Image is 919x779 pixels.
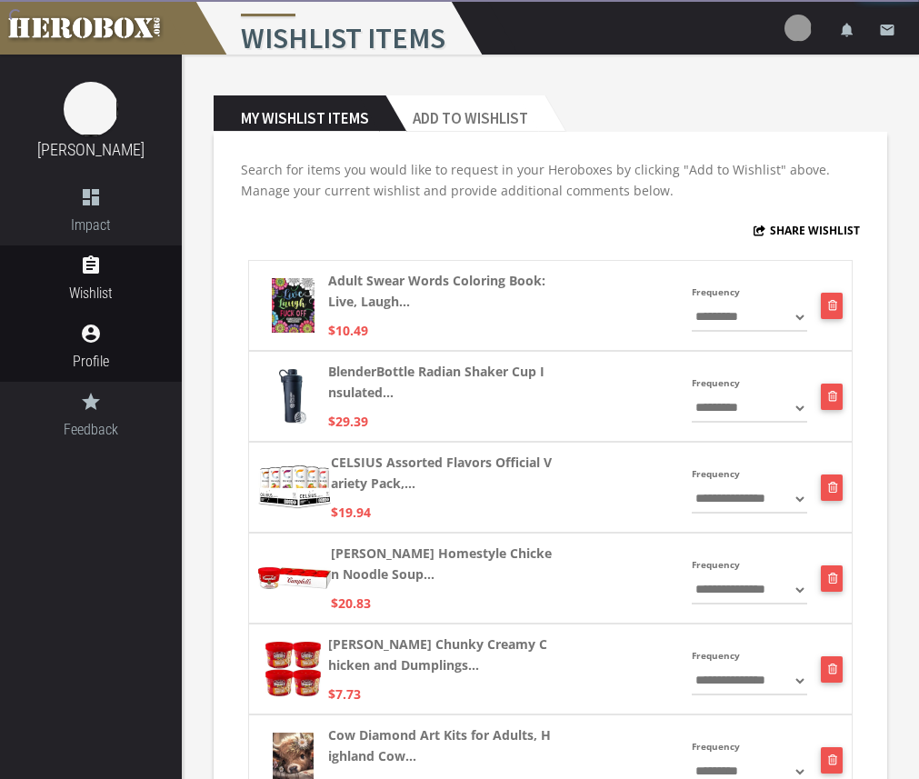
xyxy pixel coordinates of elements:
[331,452,554,494] strong: CELSIUS Assorted Flavors Official Variety Pack,...
[328,684,361,704] p: $7.73
[328,361,553,403] strong: BlenderBottle Radian Shaker Cup Insulated...
[328,411,368,432] p: $29.39
[37,140,145,159] a: [PERSON_NAME]
[64,82,118,136] img: image
[328,634,553,675] strong: [PERSON_NAME] Chunky Creamy Chicken and Dumplings...
[328,724,553,766] strong: Cow Diamond Art Kits for Adults, Highland Cow...
[331,502,371,523] p: $19.94
[879,22,895,38] i: email
[328,270,553,312] strong: Adult Swear Words Coloring Book: Live, Laugh...
[258,465,331,509] img: 61VfvfV69lL._AC_UL320_.jpg
[265,642,321,696] img: 81Gc0Q1ss3L._AC_UL320_.jpg
[692,464,740,484] label: Frequency
[272,278,314,333] img: 71WiaVq4WuL._AC_UL320_.jpg
[692,645,740,666] label: Frequency
[328,320,368,341] p: $10.49
[692,282,740,303] label: Frequency
[331,543,554,584] strong: [PERSON_NAME] Homestyle Chicken Noodle Soup...
[754,220,861,241] button: Share Wishlist
[279,369,306,424] img: 615nRLzDPlL._AC_UL320_.jpg
[214,95,385,132] h2: My Wishlist Items
[692,554,740,575] label: Frequency
[331,593,371,614] p: $20.83
[385,95,544,132] h2: Add to Wishlist
[692,373,740,394] label: Frequency
[241,159,860,201] p: Search for items you would like to request in your Heroboxes by clicking "Add to Wishlist" above....
[258,567,331,589] img: 71ixaL4timL._AC_UL320_.jpg
[784,15,812,42] img: user-image
[839,22,855,38] i: notifications
[692,736,740,757] label: Frequency
[80,255,102,276] i: assignment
